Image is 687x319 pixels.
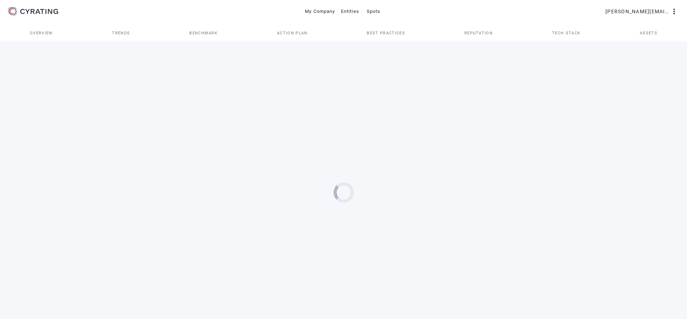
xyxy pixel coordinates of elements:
span: Action Plan [277,31,308,35]
span: Best practices [367,31,405,35]
g: CYRATING [20,9,58,14]
span: My Company [305,6,335,17]
mat-icon: more_vert [670,7,678,16]
span: Entities [341,6,359,17]
span: Spots [367,6,381,17]
iframe: Ouvre un widget dans lequel vous pouvez trouver plus d’informations [7,298,62,315]
span: Assets [640,31,657,35]
span: [PERSON_NAME][EMAIL_ADDRESS][PERSON_NAME][PERSON_NAME][DOMAIN_NAME] [605,6,670,17]
span: Trends [112,31,130,35]
button: [PERSON_NAME][EMAIL_ADDRESS][PERSON_NAME][PERSON_NAME][DOMAIN_NAME] [603,5,681,18]
button: My Company [302,5,338,18]
span: Reputation [464,31,493,35]
button: Entities [338,5,362,18]
span: Overview [30,31,53,35]
span: Benchmark [189,31,218,35]
button: Spots [362,5,385,18]
span: Tech Stack [552,31,580,35]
